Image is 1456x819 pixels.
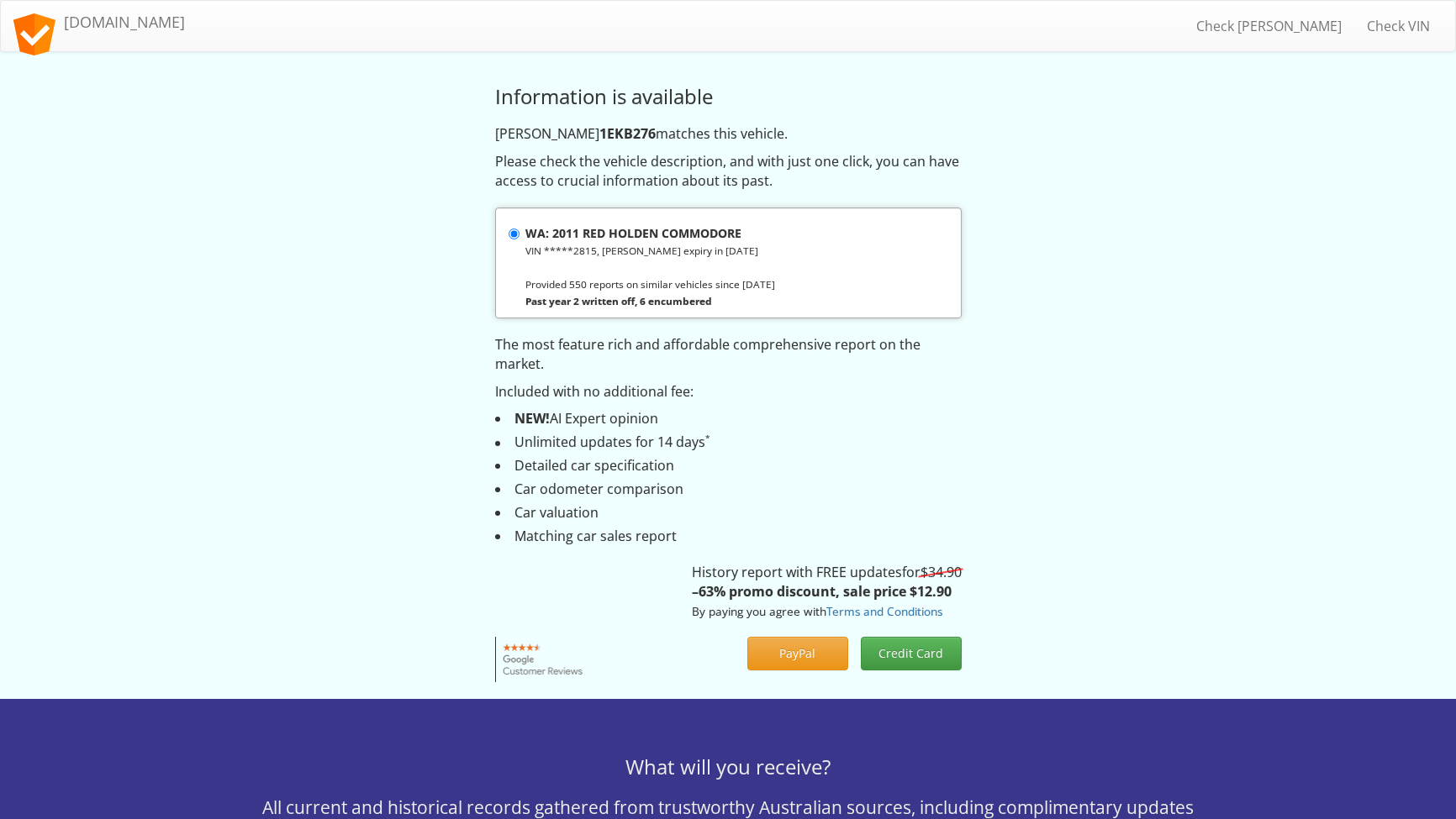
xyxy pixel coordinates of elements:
[1354,5,1443,47] a: Check VIN
[921,563,962,581] s: $34.90
[509,228,520,239] input: WA: 2011 RED HOLDEN COMMODORE VIN *****2815, [PERSON_NAME] expiry in [DATE] Provided 550 reports ...
[495,527,962,546] li: Matching car sales report
[525,277,775,291] small: Provided 550 reports on similar vehicles since [DATE]
[495,124,962,144] p: [PERSON_NAME] matches this vehicle.
[525,244,758,257] small: VIN *****2815, [PERSON_NAME] expiry in [DATE]
[826,603,942,619] a: Terms and Conditions
[1,1,198,43] a: [DOMAIN_NAME]
[249,756,1207,778] h3: What will you receive?
[692,563,962,621] p: History report with FREE updates
[692,582,952,601] strong: –63% promo discount, sale price $12.90
[747,637,848,670] button: PayPal
[495,637,592,682] img: Google customer reviews
[495,433,962,452] li: Unlimited updates for 14 days
[514,409,550,428] strong: NEW!
[692,603,942,619] small: By paying you agree with
[495,382,962,402] p: Included with no additional fee:
[902,563,962,581] span: for
[525,225,741,241] strong: WA: 2011 RED HOLDEN COMMODORE
[495,152,962,191] p: Please check the vehicle description, and with just one click, you can have access to crucial inf...
[13,13,55,55] img: logo.svg
[495,409,962,428] li: AI Expert opinion
[599,124,656,143] strong: 1EKB276
[495,335,962,374] p: The most feature rich and affordable comprehensive report on the market.
[861,637,962,670] button: Credit Card
[495,456,962,475] li: Detailed car specification
[495,86,962,108] h3: Information is available
[495,503,962,522] li: Car valuation
[1184,5,1354,47] a: Check [PERSON_NAME]
[495,480,962,499] li: Car odometer comparison
[525,294,712,307] strong: Past year 2 written off, 6 encumbered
